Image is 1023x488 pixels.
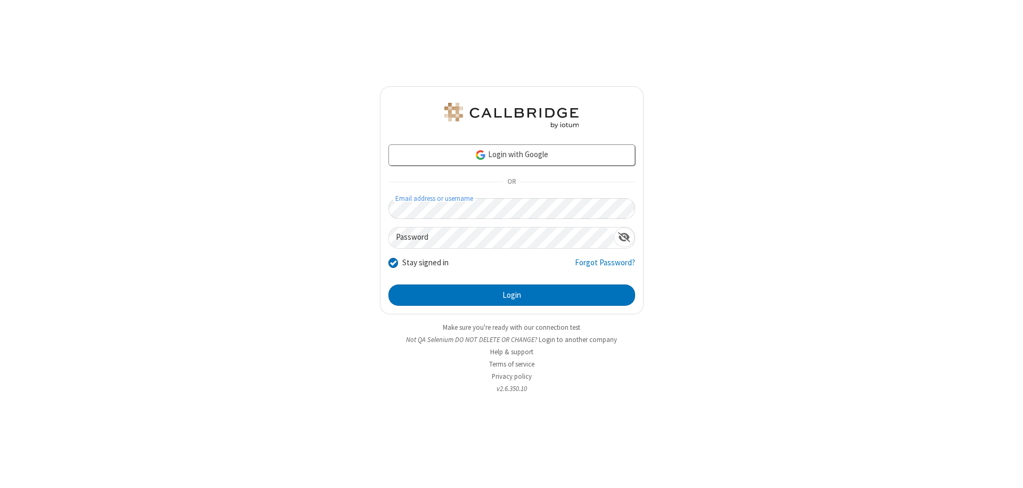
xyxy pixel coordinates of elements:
input: Email address or username [388,198,635,219]
a: Make sure you're ready with our connection test [443,323,580,332]
a: Terms of service [489,360,534,369]
button: Login [388,284,635,306]
a: Login with Google [388,144,635,166]
a: Privacy policy [492,372,532,381]
div: Show password [614,227,635,247]
a: Forgot Password? [575,257,635,277]
li: Not QA Selenium DO NOT DELETE OR CHANGE? [380,335,644,345]
img: QA Selenium DO NOT DELETE OR CHANGE [442,103,581,128]
button: Login to another company [539,335,617,345]
input: Password [389,227,614,248]
iframe: Chat [996,460,1015,481]
span: OR [503,175,520,190]
a: Help & support [490,347,533,356]
label: Stay signed in [402,257,449,269]
img: google-icon.png [475,149,486,161]
li: v2.6.350.10 [380,384,644,394]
